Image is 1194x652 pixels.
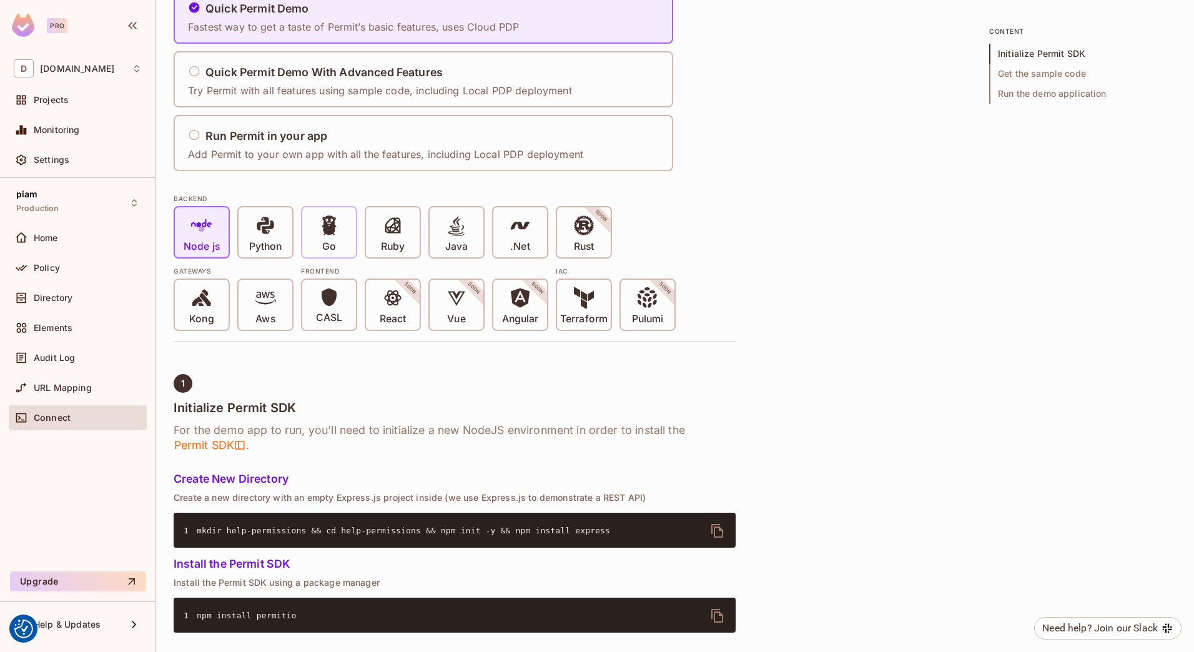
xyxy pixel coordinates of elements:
[502,313,539,325] p: Angular
[14,620,33,638] img: Revisit consent button
[181,378,185,388] span: 1
[989,26,1177,36] p: content
[174,423,736,453] h6: For the demo app to run, you’ll need to initialize a new NodeJS environment in order to install t...
[301,266,548,276] div: Frontend
[450,264,498,313] span: SOON
[174,473,736,485] h5: Create New Directory
[34,620,101,630] span: Help & Updates
[989,44,1177,64] span: Initialize Permit SDK
[34,125,80,135] span: Monitoring
[188,84,572,97] p: Try Permit with all features using sample code, including Local PDP deployment
[205,66,443,79] h5: Quick Permit Demo With Advanced Features
[556,266,676,276] div: IAC
[386,264,435,313] span: SOON
[34,353,75,363] span: Audit Log
[34,233,58,243] span: Home
[510,240,530,253] p: .Net
[40,64,114,74] span: Workspace: datev.de
[316,312,342,324] p: CASL
[577,192,626,240] span: SOON
[188,20,519,34] p: Fastest way to get a taste of Permit’s basic features, uses Cloud PDP
[574,240,594,253] p: Rust
[34,263,60,273] span: Policy
[174,194,736,204] div: BACKEND
[16,189,38,199] span: piam
[34,413,71,423] span: Connect
[703,601,733,631] button: delete
[632,313,663,325] p: Pulumi
[513,264,562,313] span: SOON
[47,18,67,33] div: Pro
[1042,621,1158,636] div: Need help? Join our Slack
[205,130,327,142] h5: Run Permit in your app
[174,493,736,503] p: Create a new directory with an empty Express.js project inside (we use Express.js to demonstrate ...
[560,313,608,325] p: Terraform
[184,240,220,253] p: Node js
[189,313,214,325] p: Kong
[989,64,1177,84] span: Get the sample code
[447,313,465,325] p: Vue
[34,95,69,105] span: Projects
[12,14,34,37] img: SReyMgAAAABJRU5ErkJggg==
[16,204,59,214] span: Production
[255,313,275,325] p: Aws
[380,313,406,325] p: React
[174,558,736,570] h5: Install the Permit SDK
[34,293,72,303] span: Directory
[174,578,736,588] p: Install the Permit SDK using a package manager
[10,571,146,591] button: Upgrade
[14,620,33,638] button: Consent Preferences
[174,266,294,276] div: Gateways
[184,610,197,622] span: 1
[641,264,689,313] span: SOON
[34,155,69,165] span: Settings
[445,240,468,253] p: Java
[34,323,72,333] span: Elements
[205,2,309,15] h5: Quick Permit Demo
[188,147,583,161] p: Add Permit to your own app with all the features, including Local PDP deployment
[184,525,197,537] span: 1
[174,438,246,453] span: Permit SDK
[381,240,405,253] p: Ruby
[34,383,92,393] span: URL Mapping
[703,516,733,546] button: delete
[989,84,1177,104] span: Run the demo application
[14,59,34,77] span: D
[197,611,297,620] span: npm install permitio
[322,240,336,253] p: Go
[249,240,282,253] p: Python
[197,526,610,535] span: mkdir help-permissions && cd help-permissions && npm init -y && npm install express
[174,400,736,415] h4: Initialize Permit SDK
